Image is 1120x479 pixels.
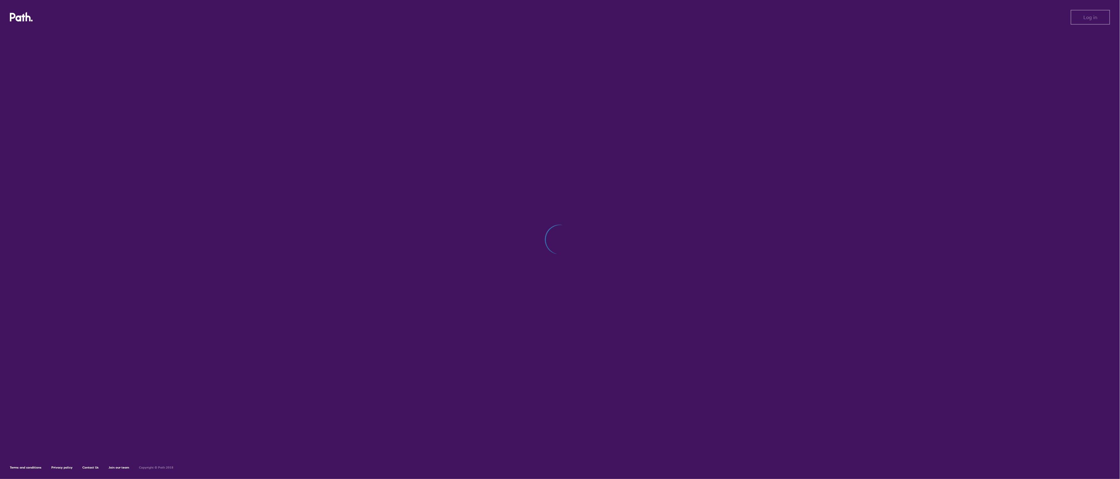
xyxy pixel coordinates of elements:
[139,466,173,469] h6: Copyright © Path 2018
[1071,10,1110,25] button: Log in
[109,465,129,469] a: Join our team
[82,465,99,469] a: Contact Us
[51,465,73,469] a: Privacy policy
[10,465,42,469] a: Terms and conditions
[1084,14,1098,20] span: Log in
